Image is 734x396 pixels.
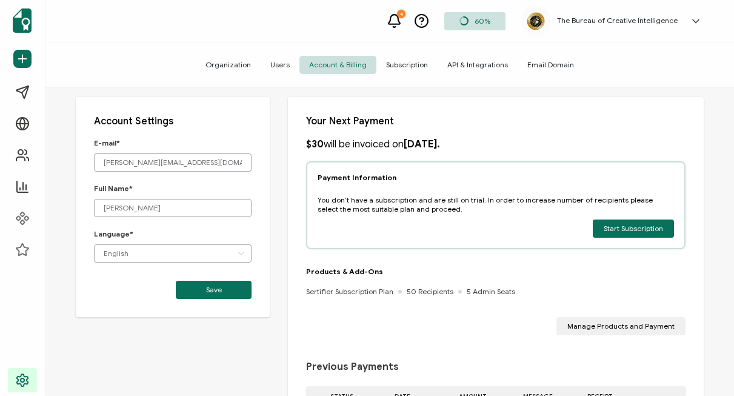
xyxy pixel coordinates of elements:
p: Full Name* [94,184,252,193]
input: Language [94,244,252,263]
img: sertifier-logomark-colored.svg [13,8,32,33]
span: 50 Recipients [407,287,453,296]
button: Save [176,281,252,299]
input: Full Name [94,199,252,217]
span: Subscription [376,56,438,74]
p: Payment Information [318,173,396,182]
span: 60% [475,16,490,25]
span: Previous Payments [306,361,399,373]
img: 32021049-636e-43cd-82c8-4fcbff522091.png [527,12,545,30]
p: Account Settings [94,115,252,127]
span: Organization [196,56,261,74]
b: [DATE]. [404,138,440,150]
button: Start Subscription [593,220,674,238]
p: You don’t have a subscription and are still on trial. In order to increase number of recipients p... [318,195,674,213]
p: E-mail* [94,138,252,147]
span: Save [206,286,222,294]
p: Your Next Payment [306,115,686,127]
span: API & Integrations [438,56,518,74]
span: Account & Billing [299,56,376,74]
p: will be invoiced on [306,138,440,150]
button: Manage Products and Payment [556,317,686,335]
p: Language* [94,229,252,238]
span: Manage Products and Payment [567,323,675,330]
input: E-mail [94,153,252,172]
span: Email Domain [518,56,584,74]
div: 4 [397,10,405,18]
h5: The Bureau of Creative Intelligence [557,16,678,25]
iframe: Chat Widget [673,338,734,396]
p: Products & Add-Ons [306,267,515,276]
b: $30 [306,138,324,150]
span: Users [261,56,299,74]
span: 5 Admin Seats [467,287,515,296]
span: Sertifier Subscription Plan [306,287,393,296]
span: Start Subscription [604,225,663,232]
